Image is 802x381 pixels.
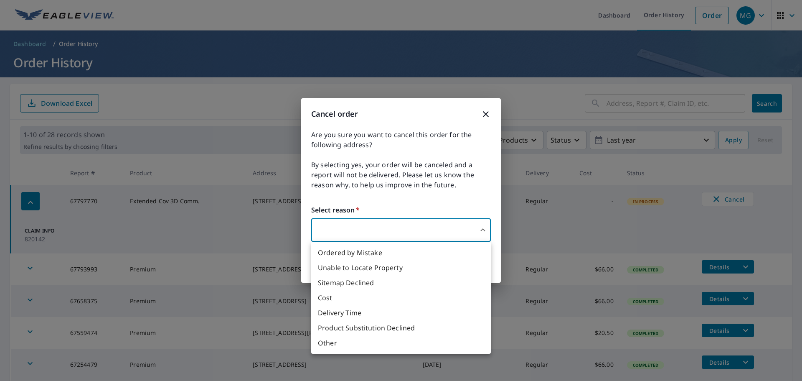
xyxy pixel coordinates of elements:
li: Product Substitution Declined [311,320,491,335]
li: Unable to Locate Property [311,260,491,275]
li: Cost [311,290,491,305]
li: Other [311,335,491,350]
li: Ordered by Mistake [311,245,491,260]
li: Delivery Time [311,305,491,320]
li: Sitemap Declined [311,275,491,290]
